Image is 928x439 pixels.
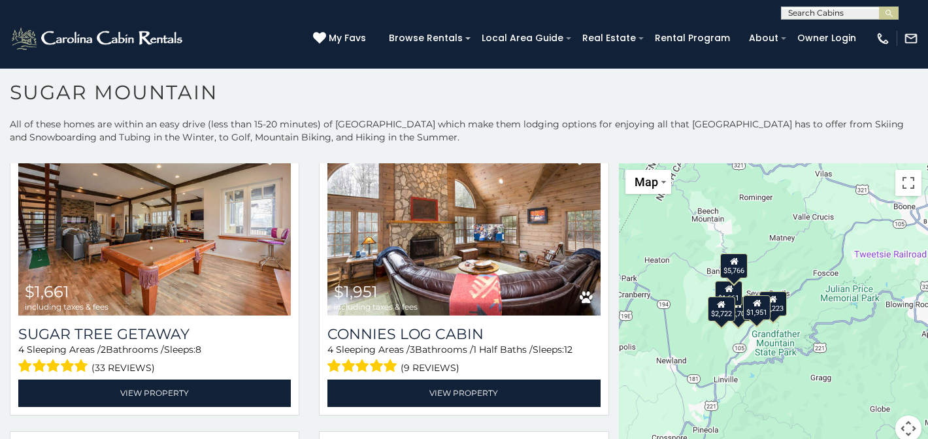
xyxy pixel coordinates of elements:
span: 8 [195,344,201,355]
span: Map [635,175,658,189]
a: About [742,28,785,48]
a: Real Estate [576,28,642,48]
img: mail-regular-white.png [904,31,918,46]
span: My Favs [329,31,366,45]
a: Sugar Tree Getaway [18,325,291,343]
img: phone-regular-white.png [876,31,890,46]
div: Sleeping Areas / Bathrooms / Sleeps: [18,343,291,376]
a: My Favs [313,31,369,46]
button: Toggle fullscreen view [895,170,921,196]
span: 3 [410,344,415,355]
button: Change map style [625,170,671,194]
div: $2,703 [725,297,752,321]
span: 2 [101,344,106,355]
span: (33 reviews) [91,359,155,376]
span: (9 reviews) [401,359,459,376]
a: View Property [327,380,600,406]
span: 12 [564,344,572,355]
a: Sugar Tree Getaway $1,661 including taxes & fees [18,133,291,316]
img: Sugar Tree Getaway [18,133,291,316]
div: $1,951 [744,295,771,320]
a: Owner Login [791,28,863,48]
a: Connies Log Cabin $1,951 including taxes & fees [327,133,600,316]
span: including taxes & fees [25,302,108,311]
span: 4 [18,344,24,355]
a: Browse Rentals [382,28,469,48]
span: including taxes & fees [334,302,418,311]
span: 4 [327,344,333,355]
a: Rental Program [648,28,737,48]
a: Local Area Guide [475,28,570,48]
div: $2,722 [708,297,735,321]
img: White-1-2.png [10,25,186,52]
div: $1,661 [716,281,743,306]
a: View Property [18,380,291,406]
a: Connies Log Cabin [327,325,600,343]
img: Connies Log Cabin [327,133,600,316]
div: $5,766 [720,253,748,278]
div: $1,223 [759,291,787,316]
span: $1,951 [334,282,378,301]
div: Sleeping Areas / Bathrooms / Sleeps: [327,343,600,376]
span: $1,661 [25,282,69,301]
span: 1 Half Baths / [473,344,533,355]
